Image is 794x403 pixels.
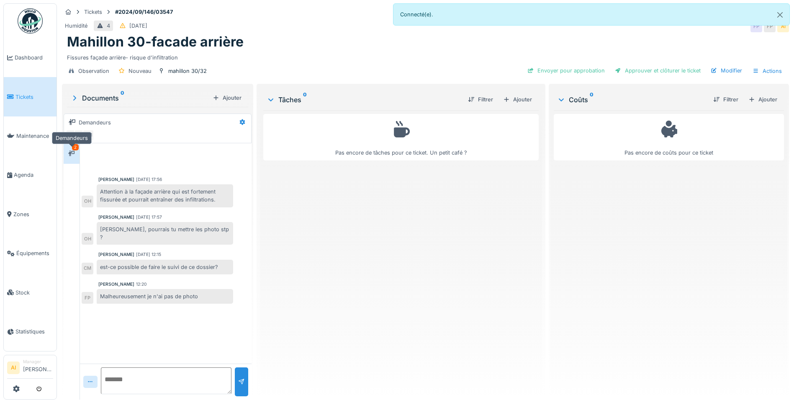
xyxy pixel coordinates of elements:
[7,359,53,379] a: AI Manager[PERSON_NAME]
[67,50,784,62] div: Fissures façade arrière- risque d'infiltration
[710,94,742,105] div: Filtrer
[23,359,53,377] li: [PERSON_NAME]
[82,263,93,274] div: CM
[393,3,790,26] div: Connecté(e).
[15,289,53,297] span: Stock
[4,312,57,351] a: Statistiques
[209,92,245,103] div: Ajouter
[65,22,87,30] div: Humidité
[136,251,161,258] div: [DATE] 12:15
[771,4,789,26] button: Close
[749,65,786,77] div: Actions
[97,289,233,304] div: Malheureusement je n'ai pas de photo
[750,21,762,32] div: FP
[4,116,57,155] a: Maintenance
[78,67,109,75] div: Observation
[82,196,93,207] div: OH
[15,328,53,336] span: Statistiques
[267,95,461,105] div: Tâches
[79,119,111,127] div: Demandeurs
[559,118,779,157] div: Pas encore de coûts pour ce ticket
[121,93,124,103] sup: 0
[74,129,86,141] div: FP
[764,21,776,32] div: FP
[13,210,53,218] span: Zones
[14,171,53,179] span: Agenda
[707,65,745,76] div: Modifier
[4,77,57,116] a: Tickets
[82,233,93,245] div: OH
[4,195,57,234] a: Zones
[70,93,209,103] div: Documents
[16,132,53,140] span: Maintenance
[269,118,533,157] div: Pas encore de tâches pour ce ticket. Un petit café ?
[128,67,152,75] div: Nouveau
[72,144,79,150] div: 2
[23,359,53,365] div: Manager
[4,38,57,77] a: Dashboard
[15,54,53,62] span: Dashboard
[67,34,244,50] h1: Mahillon 30-facade arrière
[7,362,20,374] li: AI
[465,94,496,105] div: Filtrer
[4,273,57,312] a: Stock
[97,260,233,274] div: est-ce possible de faire le suivi de ce dossier?
[4,155,57,194] a: Agenda
[82,292,93,304] div: FP
[16,249,53,257] span: Équipements
[98,281,134,287] div: [PERSON_NAME]
[500,94,535,105] div: Ajouter
[97,222,233,245] div: [PERSON_NAME], pourrais tu mettre les photo stp ?
[15,93,53,101] span: Tickets
[84,8,102,16] div: Tickets
[66,129,77,141] div: AI
[98,176,134,183] div: [PERSON_NAME]
[524,65,608,76] div: Envoyer pour approbation
[590,95,594,105] sup: 0
[777,21,789,32] div: AI
[745,94,781,105] div: Ajouter
[98,214,134,220] div: [PERSON_NAME]
[82,129,94,141] div: OH
[52,132,92,144] div: Demandeurs
[557,95,707,105] div: Coûts
[4,234,57,273] a: Équipements
[168,67,207,75] div: mahillon 30/32
[98,251,134,258] div: [PERSON_NAME]
[136,281,146,287] div: 12:20
[303,95,307,105] sup: 0
[97,184,233,207] div: Attention à la façade arrière qui est fortement fissurée et pourrait entraîner des infiltrations.
[18,8,43,34] img: Badge_color-CXgf-gQk.svg
[112,8,176,16] strong: #2024/09/146/03547
[136,214,162,220] div: [DATE] 17:57
[107,22,110,30] div: 4
[612,65,704,76] div: Approuver et clôturer le ticket
[129,22,147,30] div: [DATE]
[136,176,162,183] div: [DATE] 17:56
